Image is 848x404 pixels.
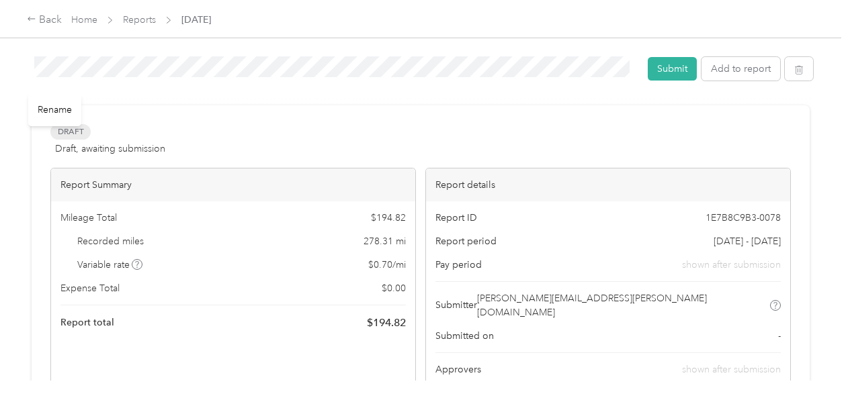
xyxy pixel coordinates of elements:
div: Report details [426,168,790,201]
div: Report Summary [51,168,415,201]
iframe: Everlance-gr Chat Button Frame [773,329,848,404]
a: Reports [123,14,156,26]
span: Variable rate [77,258,143,272]
span: Recorded miles [77,234,144,248]
span: Pay period [435,258,482,272]
span: Submitter [435,298,477,312]
span: $ 194.82 [371,211,406,225]
span: Report ID [435,211,477,225]
span: Draft, awaiting submission [55,142,165,156]
button: Submit [648,57,697,81]
span: Approvers [435,362,481,376]
span: Report total [60,315,114,330]
div: Rename [28,93,81,126]
span: Submitted on [435,329,494,343]
span: Draft [50,124,91,140]
span: $ 194.82 [367,315,406,331]
span: 1E7B8C9B3-0078 [706,211,781,225]
span: shown after submission [682,364,781,375]
span: Expense Total [60,281,120,295]
span: shown after submission [682,258,781,272]
div: Back [27,12,62,28]
span: [DATE] [181,13,211,27]
span: 278.31 mi [364,234,406,248]
button: Add to report [702,57,780,81]
span: $ 0.00 [382,281,406,295]
span: Mileage Total [60,211,117,225]
a: Home [71,14,97,26]
span: [DATE] - [DATE] [714,234,781,248]
span: [PERSON_NAME][EMAIL_ADDRESS][PERSON_NAME][DOMAIN_NAME] [477,291,768,319]
span: $ 0.70 / mi [368,258,406,272]
span: Report period [435,234,497,248]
